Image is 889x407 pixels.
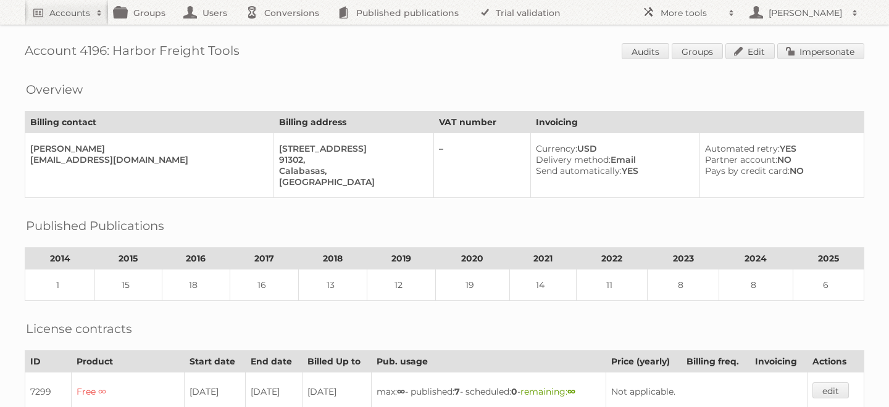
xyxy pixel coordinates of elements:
a: edit [812,382,849,398]
th: 2022 [577,248,648,269]
div: Email [536,154,690,165]
td: 18 [162,269,230,301]
th: Billing freq. [682,351,750,372]
th: Billed Up to [302,351,371,372]
th: Billing address [274,112,433,133]
td: 15 [95,269,162,301]
h2: [PERSON_NAME] [766,7,846,19]
div: YES [536,165,690,176]
strong: ∞ [567,386,575,397]
td: 11 [577,269,648,301]
th: 2019 [367,248,435,269]
th: 2021 [509,248,577,269]
span: Currency: [536,143,577,154]
th: 2020 [435,248,509,269]
a: Groups [672,43,723,59]
td: 19 [435,269,509,301]
th: 2015 [95,248,162,269]
div: [EMAIL_ADDRESS][DOMAIN_NAME] [30,154,264,165]
th: Pub. usage [372,351,606,372]
th: End date [245,351,302,372]
td: 13 [299,269,367,301]
th: Actions [808,351,864,372]
span: Partner account: [705,154,777,165]
div: YES [705,143,854,154]
h2: Overview [26,80,83,99]
td: 1 [25,269,95,301]
span: Send automatically: [536,165,622,176]
h2: Published Publications [26,216,164,235]
td: – [433,133,531,198]
div: [STREET_ADDRESS] [279,143,423,154]
span: Delivery method: [536,154,611,165]
div: [GEOGRAPHIC_DATA] [279,176,423,187]
h2: More tools [661,7,722,19]
strong: ∞ [397,386,405,397]
th: Product [72,351,184,372]
td: 16 [230,269,299,301]
div: USD [536,143,690,154]
h2: License contracts [26,319,132,338]
th: ID [25,351,72,372]
div: [PERSON_NAME] [30,143,264,154]
th: 2018 [299,248,367,269]
th: Start date [184,351,245,372]
td: 12 [367,269,435,301]
th: Invoicing [531,112,864,133]
td: 8 [648,269,719,301]
div: Calabasas, [279,165,423,176]
td: 14 [509,269,577,301]
th: Billing contact [25,112,274,133]
div: NO [705,154,854,165]
span: Automated retry: [705,143,780,154]
th: 2024 [719,248,793,269]
th: 2025 [793,248,864,269]
h2: Accounts [49,7,90,19]
td: 6 [793,269,864,301]
th: 2016 [162,248,230,269]
th: 2023 [648,248,719,269]
td: 8 [719,269,793,301]
th: Invoicing [750,351,808,372]
th: VAT number [433,112,531,133]
span: Pays by credit card: [705,165,790,176]
span: remaining: [520,386,575,397]
strong: 0 [511,386,517,397]
a: Impersonate [777,43,864,59]
th: 2017 [230,248,299,269]
a: Audits [622,43,669,59]
h1: Account 4196: Harbor Freight Tools [25,43,864,62]
div: NO [705,165,854,176]
th: 2014 [25,248,95,269]
a: Edit [725,43,775,59]
strong: 7 [454,386,460,397]
div: 91302, [279,154,423,165]
th: Price (yearly) [606,351,681,372]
